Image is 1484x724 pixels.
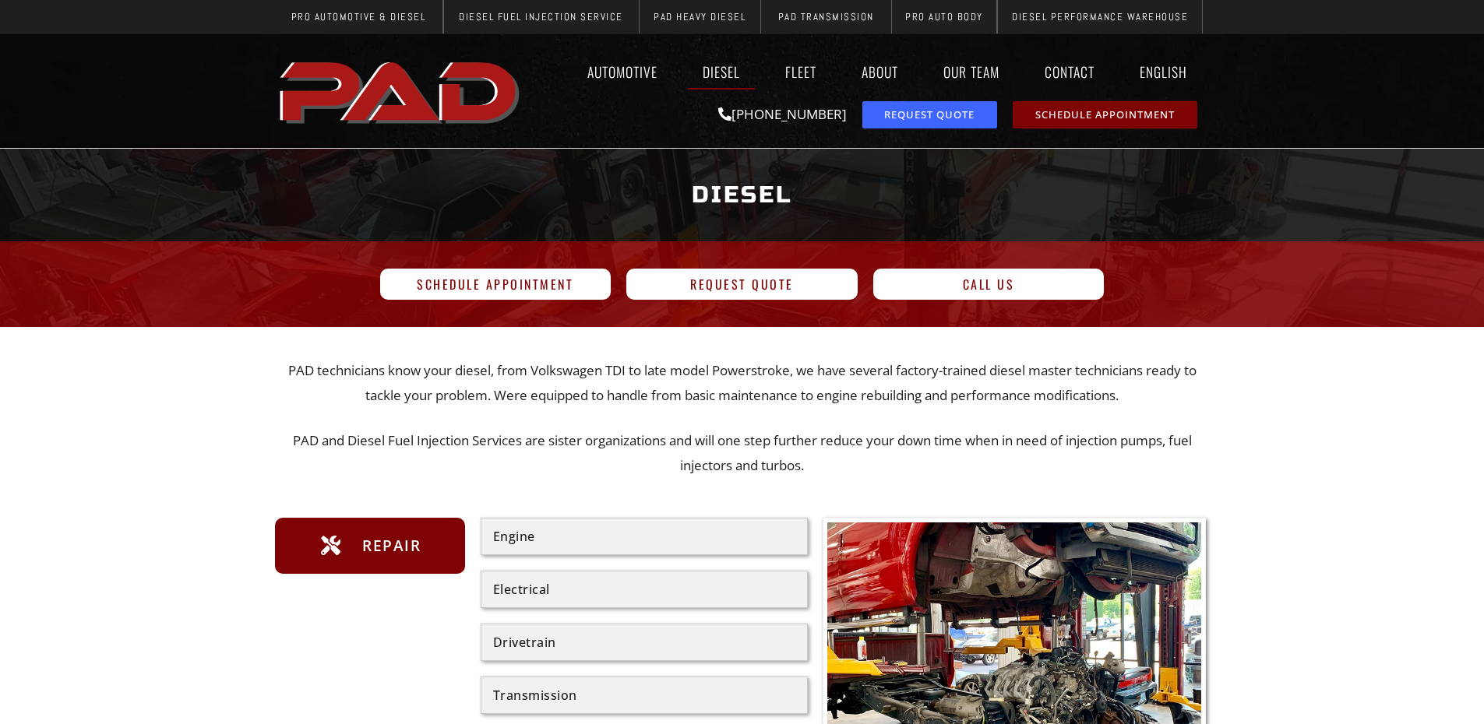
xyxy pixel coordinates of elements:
a: English [1125,54,1210,90]
div: Engine [493,530,795,543]
a: schedule repair or service appointment [1013,101,1197,128]
a: Contact [1030,54,1109,90]
a: Request Quote [626,269,858,300]
p: PAD and Diesel Fuel Injection Services are sister organizations and will one step further reduce ... [275,428,1210,479]
p: PAD technicians know your diesel, from Volkswagen TDI to late model Powerstroke, we have several ... [275,358,1210,409]
a: Call Us [873,269,1105,300]
span: Diesel Performance Warehouse [1012,12,1188,22]
span: PAD Transmission [778,12,874,22]
a: request a service or repair quote [862,101,997,128]
div: Transmission [493,689,795,701]
a: Fleet [770,54,831,90]
span: PAD Heavy Diesel [654,12,746,22]
span: Repair [358,533,421,558]
span: Request Quote [690,278,794,290]
div: Electrical [493,583,795,596]
a: Diesel [688,54,755,90]
div: Drivetrain [493,636,795,648]
a: pro automotive and diesel home page [275,49,527,133]
a: Automotive [573,54,672,90]
span: Schedule Appointment [417,278,573,290]
span: Request Quote [884,110,975,120]
nav: Menu [527,54,1210,90]
span: Schedule Appointment [1035,110,1175,120]
a: [PHONE_NUMBER] [718,105,847,123]
a: Our Team [929,54,1014,90]
span: Diesel Fuel Injection Service [459,12,623,22]
span: Pro Auto Body [905,12,983,22]
h1: Diesel [283,166,1202,224]
img: The image shows the word "PAD" in bold, red, uppercase letters with a slight shadow effect. [275,49,527,133]
span: Pro Automotive & Diesel [291,12,426,22]
a: About [847,54,913,90]
span: Call Us [963,278,1015,290]
a: Schedule Appointment [380,269,612,300]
